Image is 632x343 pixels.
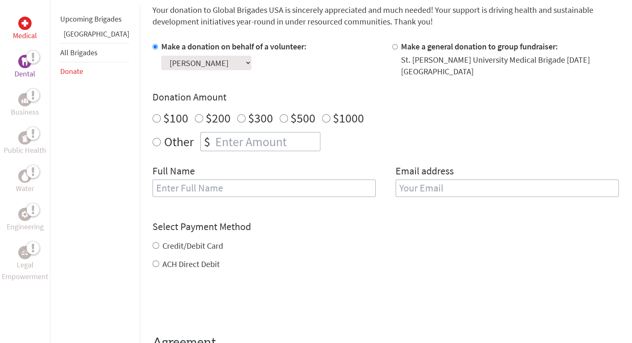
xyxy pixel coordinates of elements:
[206,110,231,126] label: $200
[162,259,220,269] label: ACH Direct Debit
[164,132,194,151] label: Other
[11,106,39,118] p: Business
[396,179,619,197] input: Your Email
[64,29,129,39] a: [GEOGRAPHIC_DATA]
[60,28,129,43] li: Panama
[7,208,44,233] a: EngineeringEngineering
[7,221,44,233] p: Engineering
[152,220,619,233] h4: Select Payment Method
[162,240,223,251] label: Credit/Debit Card
[152,287,279,319] iframe: reCAPTCHA
[15,68,35,80] p: Dental
[60,43,129,62] li: All Brigades
[4,145,46,156] p: Public Health
[201,132,214,151] div: $
[18,208,32,221] div: Engineering
[214,132,320,151] input: Enter Amount
[22,134,28,142] img: Public Health
[11,93,39,118] a: BusinessBusiness
[22,96,28,103] img: Business
[18,55,32,68] div: Dental
[2,259,48,282] p: Legal Empowerment
[22,171,28,181] img: Water
[4,131,46,156] a: Public HealthPublic Health
[333,110,364,126] label: $1000
[152,91,619,104] h4: Donation Amount
[18,169,32,183] div: Water
[2,246,48,282] a: Legal EmpowermentLegal Empowerment
[13,17,37,42] a: MedicalMedical
[18,17,32,30] div: Medical
[396,164,454,179] label: Email address
[401,54,619,77] div: St. [PERSON_NAME] University Medical Brigade [DATE] [GEOGRAPHIC_DATA]
[22,20,28,27] img: Medical
[161,41,307,51] label: Make a donation on behalf of a volunteer:
[60,48,98,57] a: All Brigades
[16,183,34,194] p: Water
[290,110,315,126] label: $500
[60,14,122,24] a: Upcoming Brigades
[152,179,376,197] input: Enter Full Name
[152,4,619,27] p: Your donation to Global Brigades USA is sincerely appreciated and much needed! Your support is dr...
[152,164,195,179] label: Full Name
[22,57,28,65] img: Dental
[248,110,273,126] label: $300
[60,62,129,81] li: Donate
[22,211,28,218] img: Engineering
[15,55,35,80] a: DentalDental
[22,250,28,255] img: Legal Empowerment
[60,10,129,28] li: Upcoming Brigades
[163,110,188,126] label: $100
[18,93,32,106] div: Business
[18,131,32,145] div: Public Health
[16,169,34,194] a: WaterWater
[18,246,32,259] div: Legal Empowerment
[13,30,37,42] p: Medical
[60,66,83,76] a: Donate
[401,41,558,51] label: Make a general donation to group fundraiser:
